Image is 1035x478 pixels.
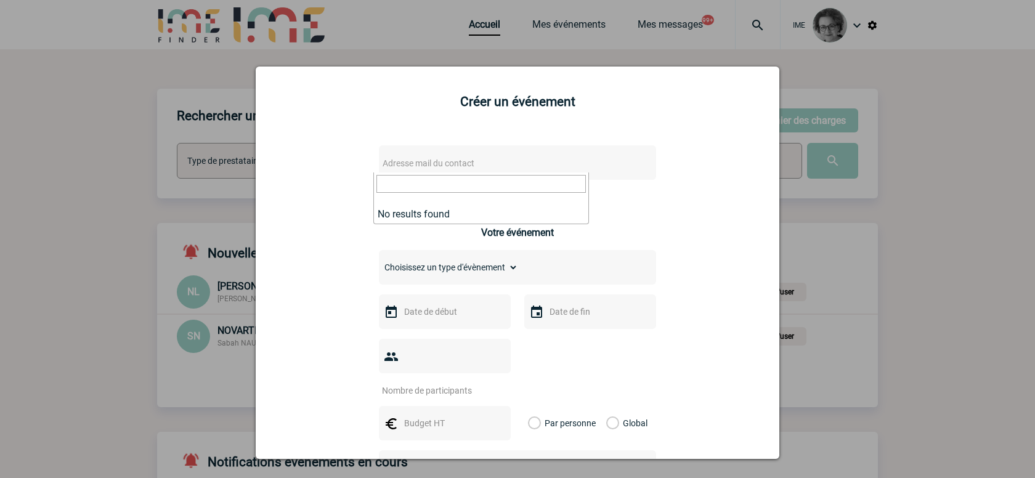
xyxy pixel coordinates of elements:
[379,383,495,399] input: Nombre de participants
[528,406,542,440] label: Par personne
[383,158,474,168] span: Adresse mail du contact
[271,94,764,109] h2: Créer un événement
[374,205,588,224] li: No results found
[401,304,486,320] input: Date de début
[546,304,631,320] input: Date de fin
[481,227,554,238] h3: Votre événement
[606,406,614,440] label: Global
[401,415,486,431] input: Budget HT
